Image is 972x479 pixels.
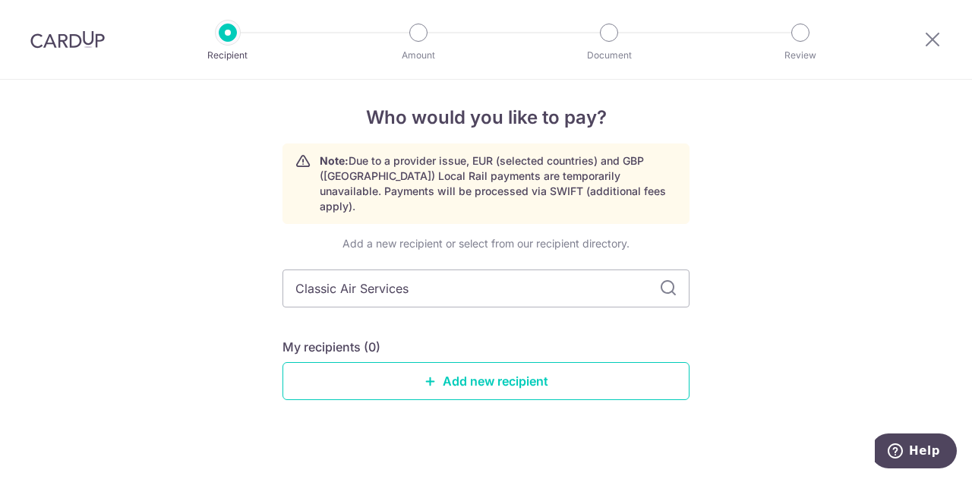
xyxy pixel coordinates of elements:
a: Add new recipient [282,362,690,400]
p: Recipient [172,48,284,63]
iframe: Opens a widget where you can find more information [875,433,957,471]
img: CardUp [30,30,105,49]
p: Review [744,48,857,63]
div: Add a new recipient or select from our recipient directory. [282,236,690,251]
h4: Who would you like to pay? [282,104,690,131]
p: Due to a provider issue, EUR (selected countries) and GBP ([GEOGRAPHIC_DATA]) Local Rail payments... [320,153,677,214]
h5: My recipients (0) [282,338,380,356]
strong: Note: [320,154,349,167]
p: Document [553,48,665,63]
input: Search for any recipient here [282,269,690,307]
p: Amount [362,48,475,63]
